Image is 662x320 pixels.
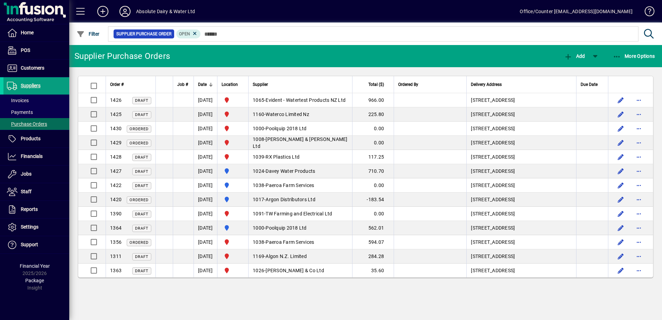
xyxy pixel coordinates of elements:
td: - [248,93,352,107]
mat-chip: Completion Status: Open [176,29,201,38]
span: Draft [135,226,149,231]
td: [DATE] [194,207,217,221]
span: Melville [222,210,244,218]
span: 1363 [110,268,122,273]
span: 1422 [110,183,122,188]
a: Reports [3,201,69,218]
a: Knowledge Base [639,1,653,24]
button: Edit [615,151,626,162]
td: 710.70 [352,164,394,178]
td: 35.60 [352,264,394,277]
span: Melville [222,238,244,246]
span: Melville [222,124,244,133]
a: Support [3,236,69,254]
span: Matata Road [222,167,244,175]
td: - [248,264,352,277]
span: 1420 [110,197,122,202]
span: 1428 [110,154,122,160]
span: 1425 [110,112,122,117]
span: Melville [222,252,244,260]
td: [STREET_ADDRESS] [466,178,576,193]
td: [DATE] [194,193,217,207]
span: Purchase Orders [7,121,47,127]
td: [STREET_ADDRESS] [466,164,576,178]
span: Melville [222,153,244,161]
span: Evident - Watertest Products NZ Ltd [266,97,346,103]
span: Ordered [129,198,149,202]
td: [DATE] [194,150,217,164]
span: 1427 [110,168,122,174]
button: More options [633,194,644,205]
span: [PERSON_NAME] & [PERSON_NAME] Ltd [253,136,348,149]
span: Settings [21,224,38,230]
td: 594.07 [352,235,394,249]
span: POS [21,47,30,53]
span: 1390 [110,211,122,216]
span: 1160 [253,112,264,117]
button: Edit [615,109,626,120]
span: 1091 [253,211,264,216]
span: 1169 [253,254,264,259]
span: Paeroa Farm Services [266,239,314,245]
td: 562.01 [352,221,394,235]
td: - [248,193,352,207]
div: Ordered By [398,81,462,88]
td: [STREET_ADDRESS] [466,136,576,150]
span: 1000 [253,126,264,131]
span: Ordered [129,240,149,245]
button: Filter [75,28,101,40]
span: 1364 [110,225,122,231]
button: Edit [615,265,626,276]
span: Draft [135,269,149,273]
td: [STREET_ADDRESS] [466,122,576,136]
td: - [248,107,352,122]
span: Delivery Address [471,81,502,88]
td: [STREET_ADDRESS] [466,264,576,277]
td: 0.00 [352,122,394,136]
span: Package [25,278,44,283]
span: Algon N.Z. Limited [266,254,307,259]
span: More Options [613,53,655,59]
button: Edit [615,166,626,177]
td: [DATE] [194,164,217,178]
button: More options [633,166,644,177]
span: Jobs [21,171,32,177]
div: Location [222,81,244,88]
button: More options [633,137,644,148]
span: Draft [135,184,149,188]
span: Ordered [129,127,149,131]
td: 966.00 [352,93,394,107]
td: - [248,249,352,264]
a: Purchase Orders [3,118,69,130]
td: - [248,164,352,178]
td: [STREET_ADDRESS] [466,235,576,249]
span: Invoices [7,98,29,103]
td: [DATE] [194,235,217,249]
span: Matata Road [222,195,244,204]
span: Order # [110,81,124,88]
td: - [248,235,352,249]
td: - [248,221,352,235]
a: Home [3,24,69,42]
span: Suppliers [21,83,41,88]
span: Draft [135,212,149,216]
span: Melville [222,139,244,147]
span: 1017 [253,197,264,202]
span: Payments [7,109,33,115]
td: [STREET_ADDRESS] [466,193,576,207]
span: Supplier [253,81,268,88]
td: [DATE] [194,178,217,193]
span: 1039 [253,154,264,160]
td: 284.28 [352,249,394,264]
button: Profile [114,5,136,18]
button: More options [633,123,644,134]
td: -183.54 [352,193,394,207]
td: [STREET_ADDRESS] [466,207,576,221]
span: 1008 [253,136,264,142]
td: [STREET_ADDRESS] [466,150,576,164]
button: More options [633,265,644,276]
span: Draft [135,169,149,174]
span: Products [21,136,41,141]
button: Edit [615,123,626,134]
span: 1426 [110,97,122,103]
